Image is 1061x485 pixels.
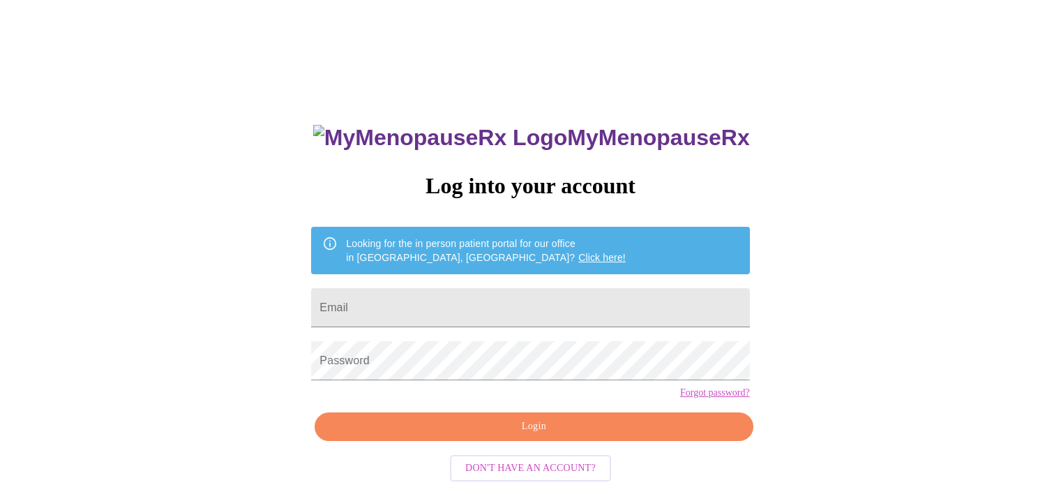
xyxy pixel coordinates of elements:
h3: Log into your account [311,173,749,199]
a: Don't have an account? [446,461,615,472]
a: Forgot password? [680,387,750,398]
div: Looking for the in person patient portal for our office in [GEOGRAPHIC_DATA], [GEOGRAPHIC_DATA]? [346,231,626,270]
h3: MyMenopauseRx [313,125,750,151]
a: Click here! [578,252,626,263]
span: Login [331,418,737,435]
button: Login [315,412,753,441]
span: Don't have an account? [465,460,596,477]
img: MyMenopauseRx Logo [313,125,567,151]
button: Don't have an account? [450,455,611,482]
